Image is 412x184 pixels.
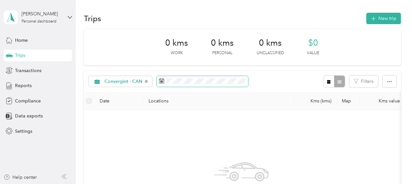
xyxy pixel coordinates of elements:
[22,20,56,23] div: Personal dashboard
[15,82,32,89] span: Reports
[349,75,378,87] button: Filters
[15,52,25,59] span: Trips
[4,174,37,181] button: Help center
[212,50,232,56] p: Personal
[307,50,319,56] p: Value
[15,67,41,74] span: Transactions
[22,10,62,17] div: [PERSON_NAME]
[15,113,43,119] span: Data exports
[257,50,284,56] p: Unclassified
[359,92,405,110] th: Kms value
[165,38,188,48] span: 0 kms
[94,92,143,110] th: Date
[171,50,183,56] p: Work
[84,15,101,22] h1: Trips
[15,98,41,104] span: Compliance
[104,79,143,84] span: Convergint - CAN
[293,92,337,110] th: Kms (kms)
[308,38,318,48] span: $0
[337,92,359,110] th: Map
[211,38,234,48] span: 0 kms
[366,13,401,24] button: New trip
[259,38,282,48] span: 0 kms
[375,147,412,184] iframe: Everlance-gr Chat Button Frame
[15,128,32,135] span: Settings
[143,92,293,110] th: Locations
[15,37,28,44] span: Home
